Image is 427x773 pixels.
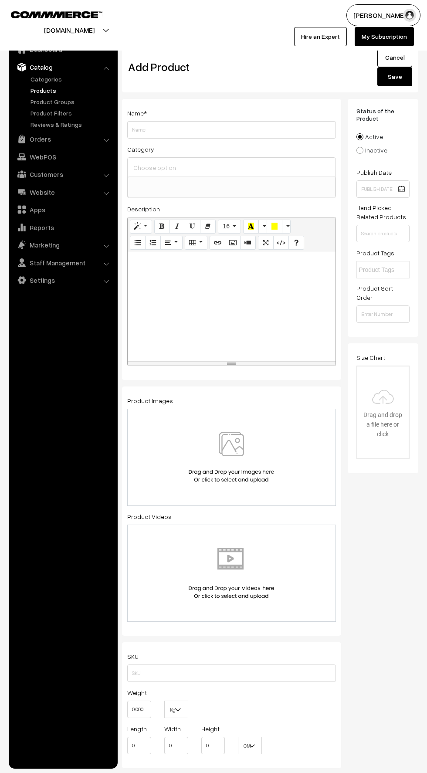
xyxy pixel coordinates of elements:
[377,48,412,67] a: Cancel
[201,724,220,733] label: Height
[356,284,410,302] label: Product Sort Order
[164,701,188,718] span: Kg
[11,149,115,165] a: WebPOS
[28,75,115,84] a: Categories
[356,248,394,258] label: Product Tags
[28,86,115,95] a: Products
[28,120,115,129] a: Reviews & Ratings
[28,97,115,106] a: Product Groups
[14,19,125,41] button: [DOMAIN_NAME]
[127,108,147,118] label: Name
[346,4,420,26] button: [PERSON_NAME]
[127,652,139,661] label: SKU
[356,168,392,177] label: Publish Date
[11,184,115,200] a: Website
[403,9,416,22] img: user
[164,724,181,733] label: Width
[355,27,414,46] a: My Subscription
[11,272,115,288] a: Settings
[127,724,147,733] label: Length
[11,11,102,18] img: COMMMERCE
[127,396,173,405] label: Product Images
[11,220,115,235] a: Reports
[356,132,383,141] label: Active
[11,131,115,147] a: Orders
[223,223,230,230] span: 16
[294,27,347,46] a: Hire an Expert
[356,225,410,242] input: Search products
[128,362,335,366] div: resize
[238,737,262,754] span: CM
[11,166,115,182] a: Customers
[356,305,410,323] input: Enter Number
[11,9,87,19] a: COMMMERCE
[127,204,160,214] label: Description
[356,203,410,221] label: Hand Picked Related Products
[11,59,115,75] a: Catalog
[127,512,172,521] label: Product Videos
[356,146,387,155] label: Inactive
[28,108,115,118] a: Product Filters
[377,67,412,86] button: Save
[356,180,410,198] input: Publish Date
[11,255,115,271] a: Staff Management
[356,107,394,122] span: Status of the Product
[238,738,261,753] span: CM
[127,145,154,154] label: Category
[127,665,336,682] input: SKU
[127,688,147,697] label: Weight
[131,161,332,174] input: Choose option
[218,220,241,234] button: 16
[165,702,188,717] span: Kg
[127,701,151,718] input: Weight
[11,237,115,253] a: Marketing
[127,121,336,139] input: Name
[11,202,115,217] a: Apps
[128,60,338,74] h2: Add Product
[356,353,385,362] label: Size Chart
